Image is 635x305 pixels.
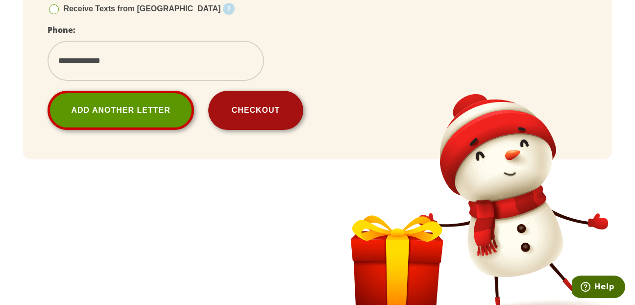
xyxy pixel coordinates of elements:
[572,276,625,300] iframe: Opens a widget where you can find more information
[63,4,220,13] span: Receive Texts from [GEOGRAPHIC_DATA]
[48,91,194,130] a: Add Another Letter
[208,91,304,130] button: Checkout
[48,25,75,35] label: Phone:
